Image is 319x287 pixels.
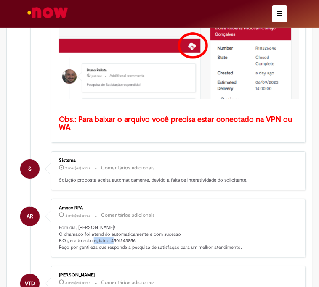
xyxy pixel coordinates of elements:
div: Ambev RPA [59,205,299,211]
time: 14/07/2025 09:22:16 [65,280,90,285]
div: System [20,159,40,179]
div: Sistema [59,158,299,163]
button: Alternar navegação [272,5,287,22]
time: 14/07/2025 09:27:51 [65,213,90,218]
p: Bom dia, [PERSON_NAME]! O chamado foi atendido automaticamente e com sucesso. P.O gerado sob regi... [59,224,299,251]
span: AR [27,206,33,226]
img: ServiceNow [26,4,69,21]
span: 3 mês(es) atrás [65,280,90,285]
span: S [28,159,32,179]
small: Comentários adicionais [101,279,155,286]
b: Obs.: Para baixar o arquivo você precisa estar conectado na VPN ou WA [59,115,295,133]
span: 2 mês(es) atrás [65,166,90,171]
span: 3 mês(es) atrás [65,213,90,218]
div: [PERSON_NAME] [59,273,299,278]
div: Ambev RPA [20,207,40,226]
small: Comentários adicionais [101,164,155,171]
p: Solução proposta aceita automaticamente, devido a falta de interatividade do solicitante. [59,177,299,184]
time: 21/07/2025 16:27:52 [65,166,90,171]
small: Comentários adicionais [101,212,155,219]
